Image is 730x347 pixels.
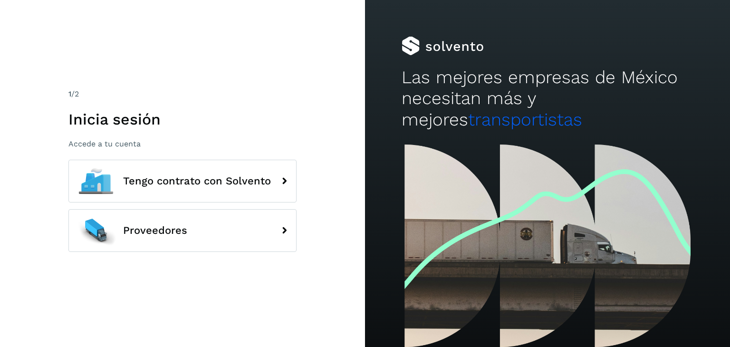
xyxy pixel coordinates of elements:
span: Tengo contrato con Solvento [123,175,271,187]
span: Proveedores [123,225,187,236]
button: Proveedores [68,209,297,252]
span: 1 [68,89,71,98]
button: Tengo contrato con Solvento [68,160,297,202]
span: transportistas [468,109,582,130]
p: Accede a tu cuenta [68,139,297,148]
div: /2 [68,88,297,100]
h2: Las mejores empresas de México necesitan más y mejores [402,67,693,130]
h1: Inicia sesión [68,110,297,128]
